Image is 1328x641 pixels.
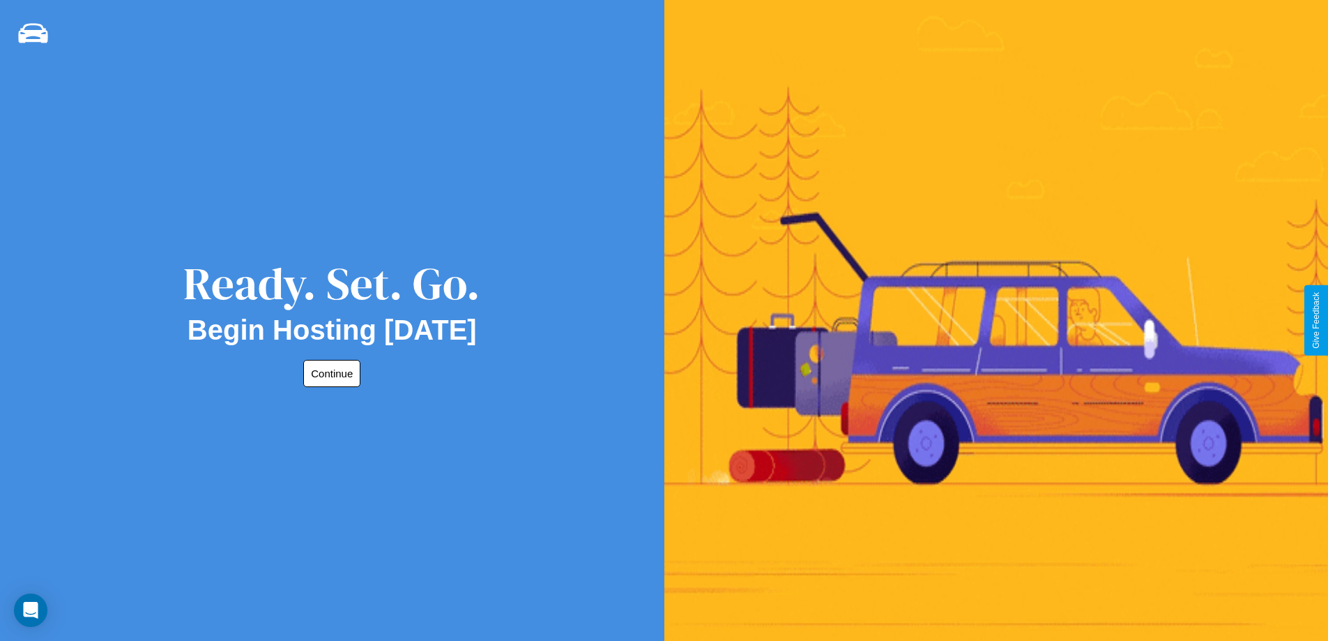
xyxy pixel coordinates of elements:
div: Give Feedback [1311,292,1321,349]
div: Ready. Set. Go. [183,252,480,315]
h2: Begin Hosting [DATE] [188,315,477,346]
div: Open Intercom Messenger [14,594,47,627]
button: Continue [303,360,360,387]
